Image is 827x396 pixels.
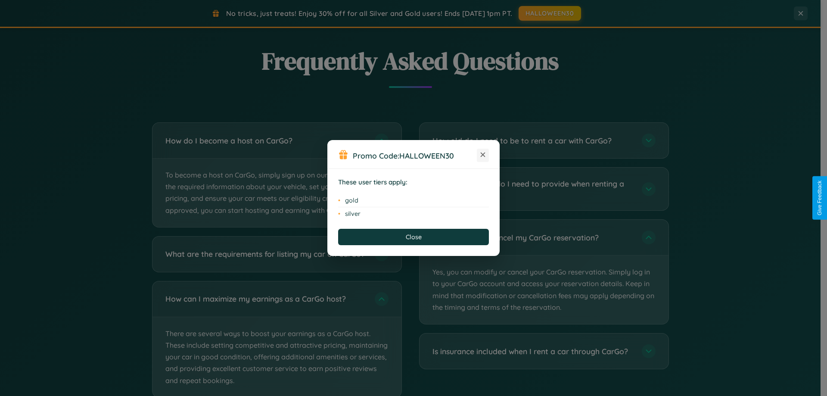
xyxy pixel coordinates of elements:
li: silver [338,207,489,220]
b: HALLOWEEN30 [399,151,454,160]
li: gold [338,194,489,207]
h3: Promo Code: [353,151,477,160]
strong: These user tiers apply: [338,178,407,186]
button: Close [338,229,489,245]
div: Give Feedback [817,181,823,215]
